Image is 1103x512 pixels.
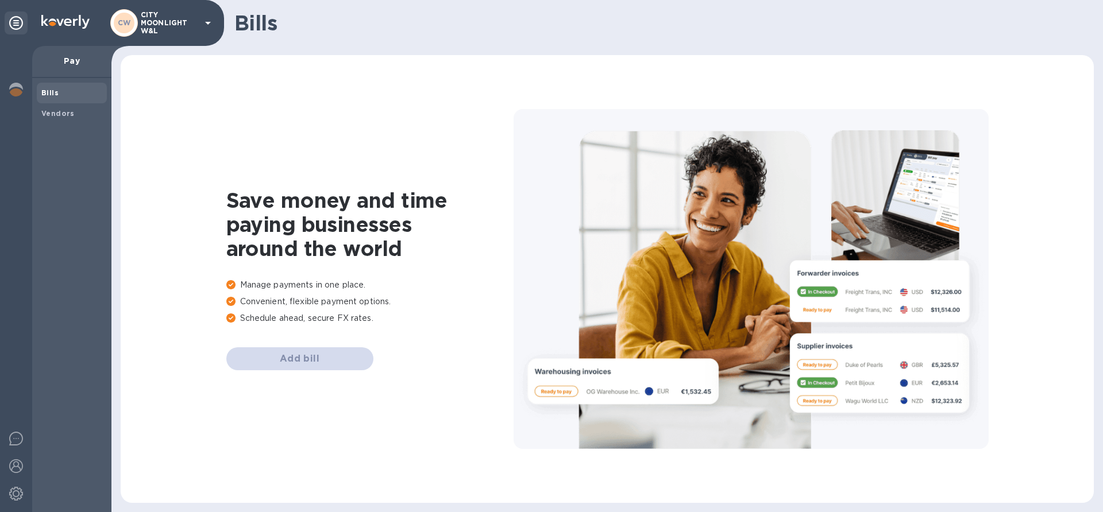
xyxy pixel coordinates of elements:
div: Unpin categories [5,11,28,34]
h1: Bills [234,11,1085,35]
b: CW [118,18,131,27]
p: Pay [41,55,102,67]
p: Convenient, flexible payment options. [226,296,514,308]
b: Bills [41,88,59,97]
p: Manage payments in one place. [226,279,514,291]
b: Vendors [41,109,75,118]
img: Logo [41,15,90,29]
p: CITY MOONLIGHT W&L [141,11,198,35]
p: Schedule ahead, secure FX rates. [226,312,514,324]
h1: Save money and time paying businesses around the world [226,188,514,261]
